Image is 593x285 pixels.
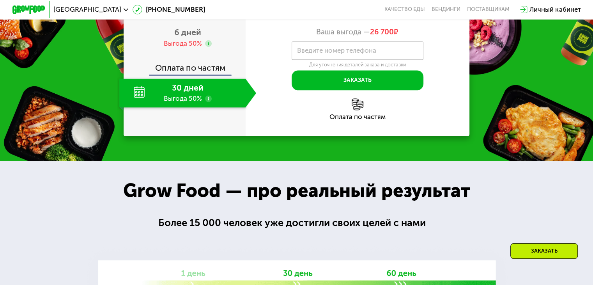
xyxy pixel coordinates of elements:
[510,243,578,259] div: Заказать
[370,27,398,36] span: ₽
[529,5,581,14] div: Личный кабинет
[246,114,470,120] div: Оплата по частям
[110,176,483,205] div: Grow Food — про реальный результат
[370,27,394,36] span: 26 700
[297,48,376,53] label: Введите номер телефона
[124,55,246,75] div: Оплата по частям
[292,62,423,68] div: Для уточнения деталей заказа и доставки
[158,215,435,230] div: Более 15 000 человек уже достигли своих целей с нами
[467,6,510,13] div: поставщикам
[133,5,205,14] a: [PHONE_NUMBER]
[246,27,470,36] div: Ваша выгода —
[352,98,363,110] img: l6xcnZfty9opOoJh.png
[432,6,460,13] a: Вендинги
[174,27,201,37] span: 6 дней
[384,6,425,13] a: Качество еды
[292,70,423,90] button: Заказать
[164,39,202,48] div: Выгода 50%
[53,6,121,13] span: [GEOGRAPHIC_DATA]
